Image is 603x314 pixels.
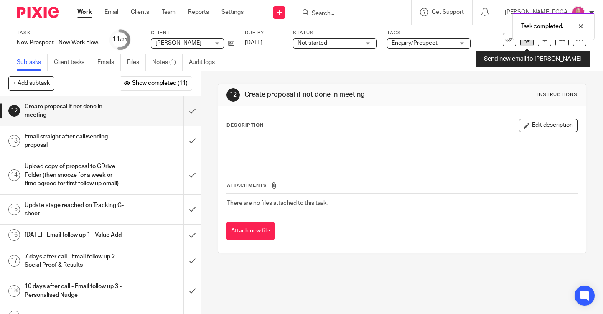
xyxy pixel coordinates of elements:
label: Status [293,30,377,36]
span: [DATE] [245,40,262,46]
h1: [DATE] - Email follow up 1 - Value Add [25,229,125,241]
div: 12 [226,88,240,102]
button: Show completed (11) [120,76,192,90]
div: 16 [8,229,20,241]
a: Team [162,8,176,16]
label: Task [17,30,99,36]
span: [PERSON_NAME] [155,40,201,46]
span: Show completed (11) [132,80,188,87]
div: 11 [112,35,127,44]
a: Client tasks [54,54,91,71]
a: Reports [188,8,209,16]
a: Emails [97,54,121,71]
label: Due by [245,30,282,36]
div: 12 [8,105,20,117]
div: 14 [8,169,20,181]
button: Attach new file [226,222,275,240]
button: Edit description [519,119,578,132]
button: + Add subtask [8,76,54,90]
h1: Email straight after call/sending proposal [25,130,125,152]
span: Attachments [227,183,267,188]
div: 18 [8,285,20,297]
h1: Create proposal if not done in meeting [244,90,420,99]
a: Files [127,54,146,71]
div: 13 [8,135,20,147]
div: New Prospect - New Work Flow! [17,38,99,47]
a: Work [77,8,92,16]
div: 17 [8,255,20,267]
h1: 10 days after call - Email follow up 3 - Personalised Nudge [25,280,125,301]
a: Email [104,8,118,16]
a: Subtasks [17,54,48,71]
div: 15 [8,204,20,215]
h1: Update stage reached on Tracking G-sheet [25,199,125,220]
span: There are no files attached to this task. [227,200,328,206]
span: Not started [298,40,327,46]
h1: Create proposal if not done in meeting [25,100,125,122]
a: Clients [131,8,149,16]
h1: Upload copy of proposal to GDrive Folder (then snooze for a week or time agreed for first follow ... [25,160,125,190]
p: Task completed. [521,22,563,31]
a: Audit logs [189,54,221,71]
div: Instructions [537,92,578,98]
small: /21 [120,38,127,42]
a: Settings [221,8,244,16]
img: Pixie [17,7,59,18]
span: Enquiry/Prospect [392,40,438,46]
h1: 7 days after call - Email follow up 2 - Social Proof & Results [25,250,125,272]
a: Notes (1) [152,54,183,71]
label: Client [151,30,234,36]
p: Description [226,122,264,129]
img: Cheryl%20Sharp%20FCCA.png [572,6,585,19]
